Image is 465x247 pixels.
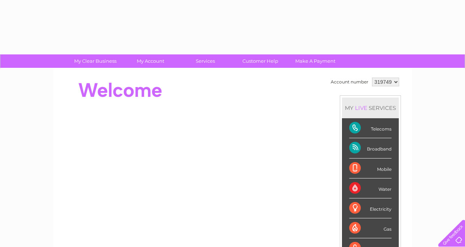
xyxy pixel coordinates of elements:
a: My Account [121,54,180,68]
div: Electricity [349,198,392,218]
div: MY SERVICES [342,98,399,118]
div: Gas [349,218,392,238]
div: LIVE [354,104,369,111]
div: Telecoms [349,118,392,138]
a: Customer Help [231,54,290,68]
a: My Clear Business [65,54,125,68]
a: Services [176,54,235,68]
div: Mobile [349,159,392,178]
a: Make A Payment [286,54,345,68]
td: Account number [329,76,370,88]
div: Water [349,178,392,198]
div: Broadband [349,138,392,158]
